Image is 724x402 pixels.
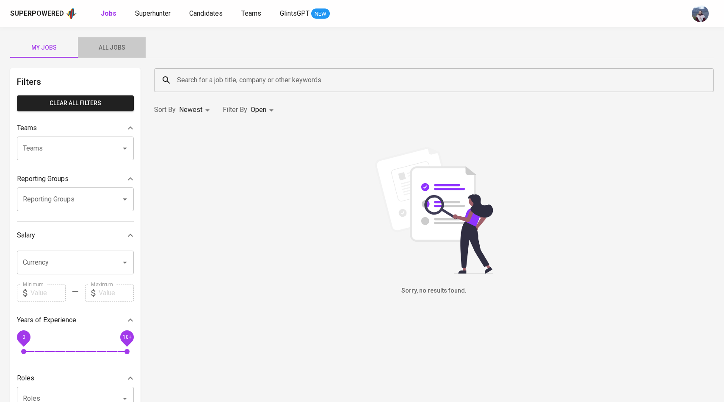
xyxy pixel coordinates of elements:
[17,170,134,187] div: Reporting Groups
[10,9,64,19] div: Superpowered
[17,370,134,387] div: Roles
[24,98,127,109] span: Clear All filters
[17,75,134,89] h6: Filters
[17,227,134,244] div: Salary
[17,312,134,329] div: Years of Experience
[66,7,77,20] img: app logo
[119,257,131,268] button: Open
[22,334,25,340] span: 0
[189,8,224,19] a: Candidates
[179,105,202,115] p: Newest
[311,10,330,18] span: NEW
[241,8,263,19] a: Teams
[10,7,77,20] a: Superpoweredapp logo
[241,9,261,17] span: Teams
[17,315,76,325] p: Years of Experience
[122,334,131,340] span: 10+
[17,230,35,240] p: Salary
[251,102,276,118] div: Open
[17,120,134,137] div: Teams
[119,142,131,154] button: Open
[83,42,141,53] span: All Jobs
[154,286,714,296] h6: Sorry, no results found.
[692,5,709,22] img: christine.raharja@glints.com
[280,9,309,17] span: GlintsGPT
[179,102,213,118] div: Newest
[119,193,131,205] button: Open
[99,285,134,301] input: Value
[101,8,118,19] a: Jobs
[17,373,34,383] p: Roles
[17,123,37,133] p: Teams
[15,42,73,53] span: My Jobs
[17,95,134,111] button: Clear All filters
[223,105,247,115] p: Filter By
[30,285,66,301] input: Value
[370,147,497,274] img: file_searching.svg
[17,174,69,184] p: Reporting Groups
[154,105,176,115] p: Sort By
[101,9,116,17] b: Jobs
[189,9,223,17] span: Candidates
[280,8,330,19] a: GlintsGPT NEW
[135,8,172,19] a: Superhunter
[251,106,266,114] span: Open
[135,9,171,17] span: Superhunter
